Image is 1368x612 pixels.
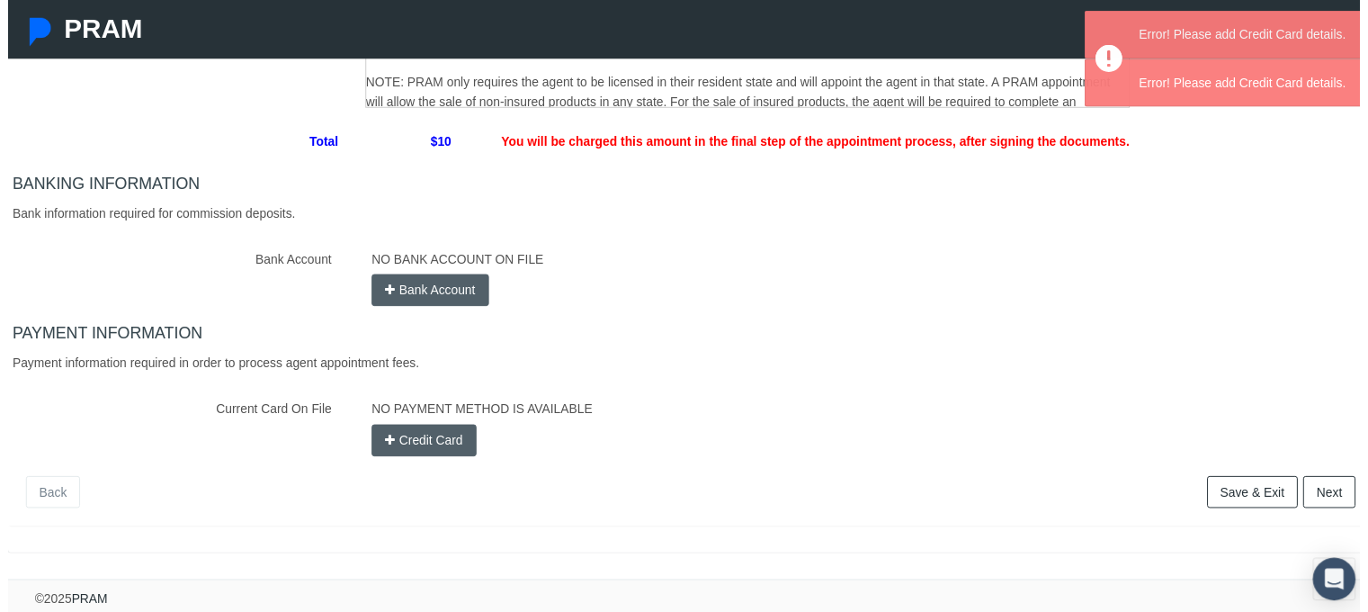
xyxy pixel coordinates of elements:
[362,73,1134,132] div: NOTE: PRAM only requires the agent to be licensed in their resident state and will appoint the ag...
[1320,564,1364,607] div: Open Intercom Messenger
[354,246,555,277] label: NO BANK ACCOUNT ON FILE
[4,209,291,223] span: Bank information required for commission deposits.
[368,429,474,462] button: Credit Card
[462,127,1149,158] span: You will be charged this amount in the final step of the appointment process, after signing the d...
[4,127,348,158] span: Total
[1213,481,1305,514] a: Save & Exit
[348,127,462,158] span: $10
[354,397,604,428] label: NO PAYMENT METHOD IS AVAILABLE
[1310,481,1364,514] a: Next
[57,14,136,44] span: PRAM
[368,277,487,310] button: Bank Account
[18,18,47,47] img: Pram Partner
[18,481,73,514] a: Back
[4,360,416,374] span: Payment information required in order to process agent appointment fees.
